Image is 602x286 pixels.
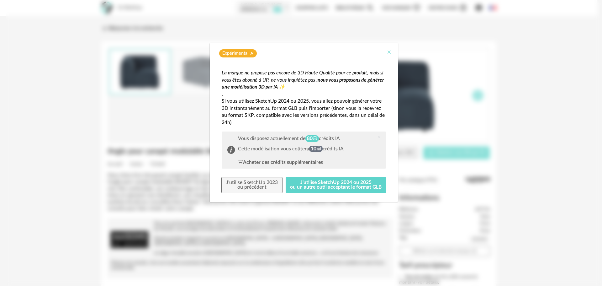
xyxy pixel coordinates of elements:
em: La marque ne propose pas encore de 3D Haute Qualité pour ce produit, mais si vous êtes abonné à U... [222,70,383,83]
span: 10 [309,146,323,152]
span: Expérimental [222,51,248,57]
p: . [222,91,386,98]
div: dialog [210,43,398,202]
div: Vous disposez actuellement de crédits IA [238,136,344,142]
div: Cette modélisation vous coûtera crédits IA [238,146,344,152]
span: 80 [305,135,319,142]
p: Si vous utilisez SketchUp 2024 ou 2025, vous allez pouvoir générer votre 3D instantanément au for... [222,98,386,126]
div: Acheter des crédits supplémentaires [238,159,323,166]
button: J'utilise SketchUp 2024 ou 2025ou un autre outil acceptant le format GLB [286,177,387,193]
button: J'utilise SketchUp 2023ou précédent [221,177,283,193]
span: Flask icon [250,51,254,57]
button: Close [387,49,392,56]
